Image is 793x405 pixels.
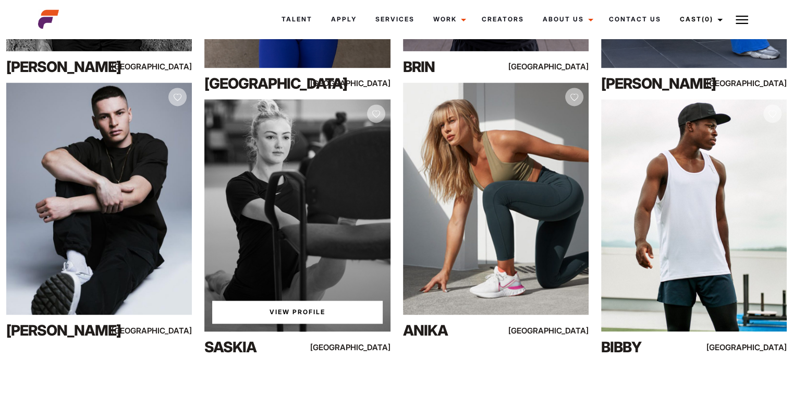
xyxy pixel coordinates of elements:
[533,60,589,73] div: [GEOGRAPHIC_DATA]
[212,301,382,324] a: View Saskia'sProfile
[600,5,670,33] a: Contact Us
[533,324,589,337] div: [GEOGRAPHIC_DATA]
[204,73,316,94] div: [GEOGRAPHIC_DATA]
[702,15,713,23] span: (0)
[424,5,472,33] a: Work
[601,337,713,358] div: Bibby
[6,56,118,77] div: [PERSON_NAME]
[136,324,192,337] div: [GEOGRAPHIC_DATA]
[366,5,424,33] a: Services
[731,77,787,90] div: [GEOGRAPHIC_DATA]
[731,341,787,354] div: [GEOGRAPHIC_DATA]
[601,73,713,94] div: [PERSON_NAME]
[335,341,391,354] div: [GEOGRAPHIC_DATA]
[335,77,391,90] div: [GEOGRAPHIC_DATA]
[204,337,316,358] div: Saskia
[38,9,59,30] img: cropped-aefm-brand-fav-22-square.png
[403,56,515,77] div: Brin
[272,5,322,33] a: Talent
[736,14,748,26] img: Burger icon
[472,5,533,33] a: Creators
[136,60,192,73] div: [GEOGRAPHIC_DATA]
[322,5,366,33] a: Apply
[6,320,118,341] div: [PERSON_NAME]
[670,5,729,33] a: Cast(0)
[403,320,515,341] div: Anika
[533,5,600,33] a: About Us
